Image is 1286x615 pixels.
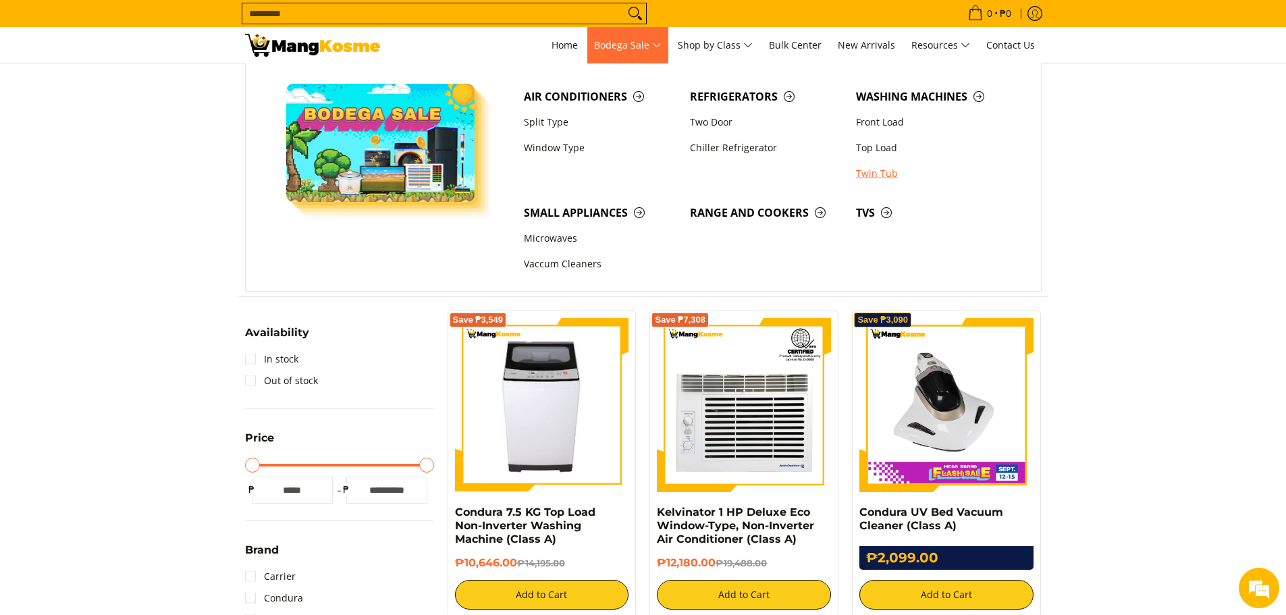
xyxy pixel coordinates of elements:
[683,84,849,109] a: Refrigerators
[849,135,1015,161] a: Top Load
[690,205,842,221] span: Range and Cookers
[985,9,994,18] span: 0
[245,34,380,57] img: Class A | Mang Kosme
[911,37,970,54] span: Resources
[849,84,1015,109] a: Washing Machines
[657,580,831,610] button: Add to Cart
[517,135,683,161] a: Window Type
[524,205,676,221] span: Small Appliances
[849,161,1015,186] a: Twin Tub
[657,318,831,492] img: Kelvinator 1 HP Deluxe Eco Window-Type, Non-Inverter Air Conditioner (Class A)
[657,506,814,545] a: Kelvinator 1 HP Deluxe Eco Window-Type, Non-Inverter Air Conditioner (Class A)
[245,433,274,444] span: Price
[859,506,1003,532] a: Condura UV Bed Vacuum Cleaner (Class A)
[245,433,274,454] summary: Open
[859,546,1034,570] h6: ₱2,099.00
[245,566,296,587] a: Carrier
[655,316,705,324] span: Save ₱7,308
[683,200,849,225] a: Range and Cookers
[769,38,822,51] span: Bulk Center
[245,370,318,392] a: Out of stock
[517,226,683,252] a: Microwaves
[594,37,662,54] span: Bodega Sale
[657,556,831,570] h6: ₱12,180.00
[859,318,1034,492] img: Condura UV Bed Vacuum Cleaner (Class A)
[986,38,1035,51] span: Contact Us
[455,580,629,610] button: Add to Cart
[552,38,578,51] span: Home
[905,27,977,63] a: Resources
[517,558,565,568] del: ₱14,195.00
[678,37,753,54] span: Shop by Class
[683,135,849,161] a: Chiller Refrigerator
[517,109,683,135] a: Split Type
[245,483,259,496] span: ₱
[856,205,1009,221] span: TVs
[831,27,902,63] a: New Arrivals
[245,587,303,609] a: Condura
[859,580,1034,610] button: Add to Cart
[762,27,828,63] a: Bulk Center
[221,7,254,39] div: Minimize live chat window
[980,27,1042,63] a: Contact Us
[245,327,309,338] span: Availability
[70,76,227,93] div: Chat with us now
[245,545,279,566] summary: Open
[838,38,895,51] span: New Arrivals
[545,27,585,63] a: Home
[245,545,279,556] span: Brand
[286,84,475,202] img: Bodega Sale
[455,556,629,570] h6: ₱10,646.00
[998,9,1013,18] span: ₱0
[245,348,298,370] a: In stock
[517,84,683,109] a: Air Conditioners
[394,27,1042,63] nav: Main Menu
[453,316,504,324] span: Save ₱3,549
[517,200,683,225] a: Small Appliances
[856,88,1009,105] span: Washing Machines
[455,506,595,545] a: Condura 7.5 KG Top Load Non-Inverter Washing Machine (Class A)
[690,88,842,105] span: Refrigerators
[7,369,257,416] textarea: Type your message and hit 'Enter'
[587,27,668,63] a: Bodega Sale
[716,558,767,568] del: ₱19,488.00
[460,318,624,492] img: condura-7.5kg-topload-non-inverter-washing-machine-class-c-full-view-mang-kosme
[857,316,908,324] span: Save ₱3,090
[78,170,186,306] span: We're online!
[340,483,353,496] span: ₱
[524,88,676,105] span: Air Conditioners
[683,109,849,135] a: Two Door
[849,109,1015,135] a: Front Load
[671,27,759,63] a: Shop by Class
[517,252,683,277] a: Vaccum Cleaners
[245,327,309,348] summary: Open
[964,6,1015,21] span: •
[849,200,1015,225] a: TVs
[624,3,646,24] button: Search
